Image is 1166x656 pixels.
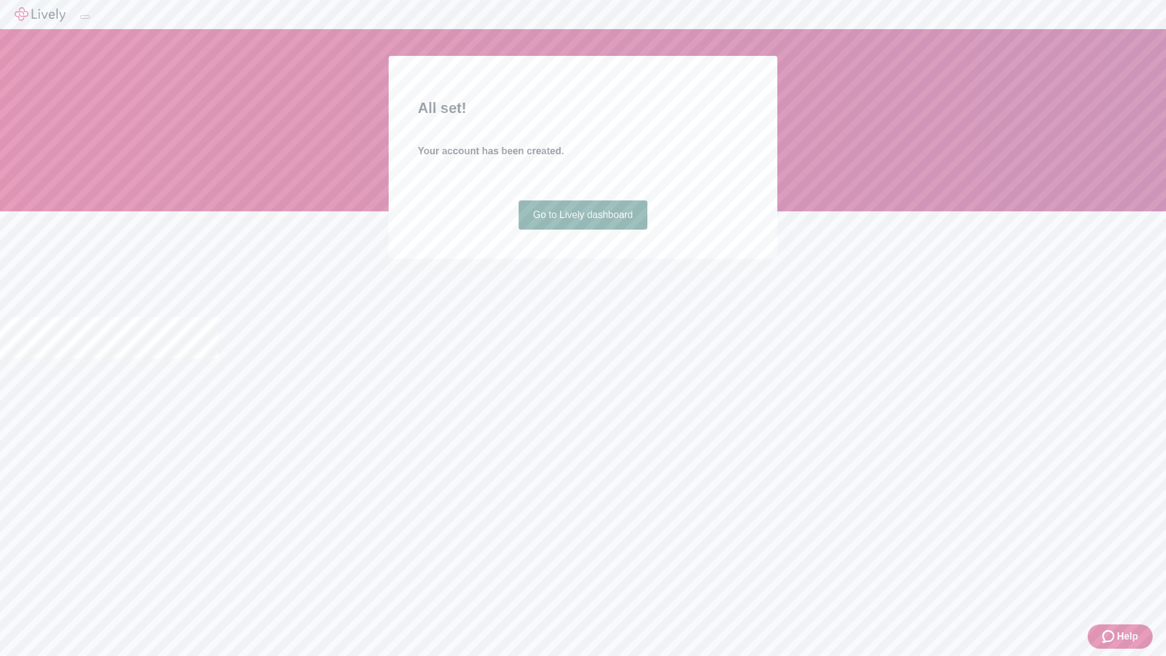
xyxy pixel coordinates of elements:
[519,200,648,230] a: Go to Lively dashboard
[1088,624,1153,649] button: Zendesk support iconHelp
[15,7,66,22] img: Lively
[1117,629,1138,644] span: Help
[418,97,748,119] h2: All set!
[80,15,90,19] button: Log out
[418,144,748,159] h4: Your account has been created.
[1102,629,1117,644] svg: Zendesk support icon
